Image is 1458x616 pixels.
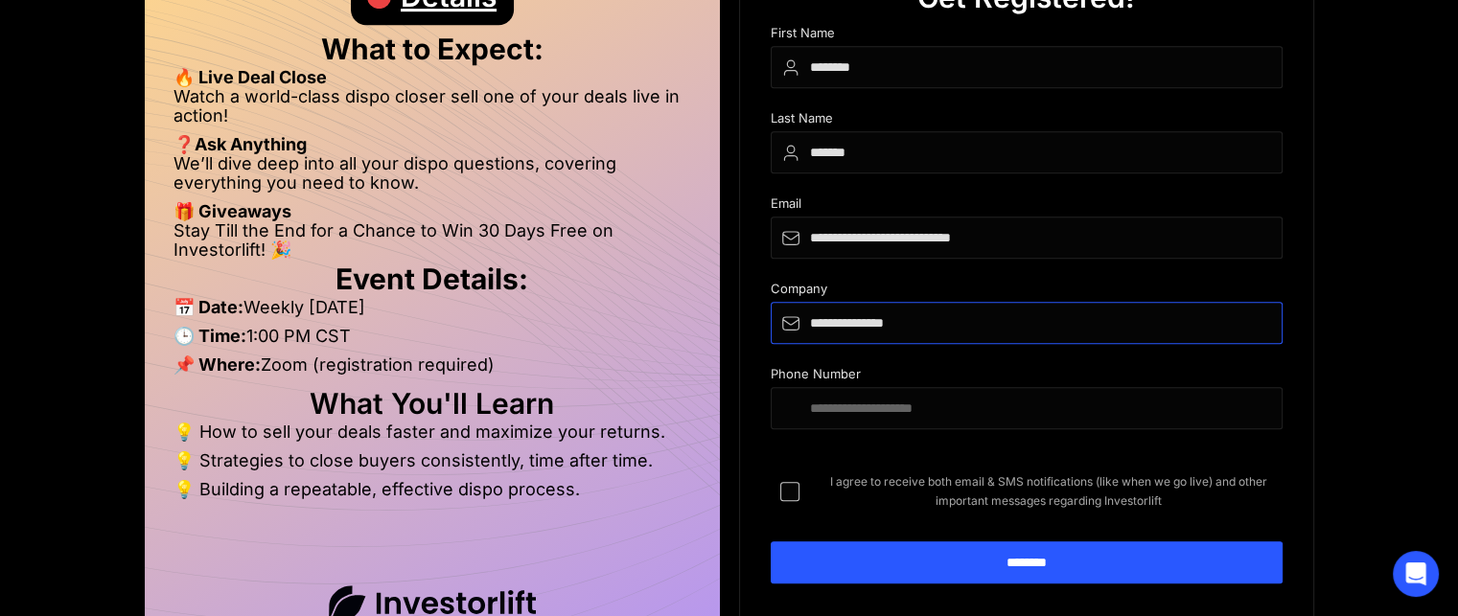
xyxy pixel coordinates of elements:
strong: 🎁 Giveaways [174,201,291,221]
span: I agree to receive both email & SMS notifications (like when we go live) and other important mess... [815,472,1283,511]
li: Stay Till the End for a Chance to Win 30 Days Free on Investorlift! 🎉 [174,221,691,260]
li: Watch a world-class dispo closer sell one of your deals live in action! [174,87,691,135]
strong: What to Expect: [321,32,544,66]
strong: 📅 Date: [174,297,243,317]
div: First Name [771,26,1283,46]
li: We’ll dive deep into all your dispo questions, covering everything you need to know. [174,154,691,202]
h2: What You'll Learn [174,394,691,413]
div: Company [771,282,1283,302]
strong: Event Details: [336,262,528,296]
li: 💡 Strategies to close buyers consistently, time after time. [174,451,691,480]
div: Open Intercom Messenger [1393,551,1439,597]
form: DIspo Day Main Form [771,26,1283,614]
li: 💡 How to sell your deals faster and maximize your returns. [174,422,691,451]
li: Zoom (registration required) [174,355,691,384]
li: 1:00 PM CST [174,327,691,355]
div: Phone Number [771,367,1283,387]
strong: 🔥 Live Deal Close [174,67,327,87]
strong: 🕒 Time: [174,326,246,346]
div: Last Name [771,111,1283,131]
strong: 📌 Where: [174,354,261,375]
li: 💡 Building a repeatable, effective dispo process. [174,480,691,499]
strong: ❓Ask Anything [174,134,307,154]
li: Weekly [DATE] [174,298,691,327]
div: Email [771,196,1283,217]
